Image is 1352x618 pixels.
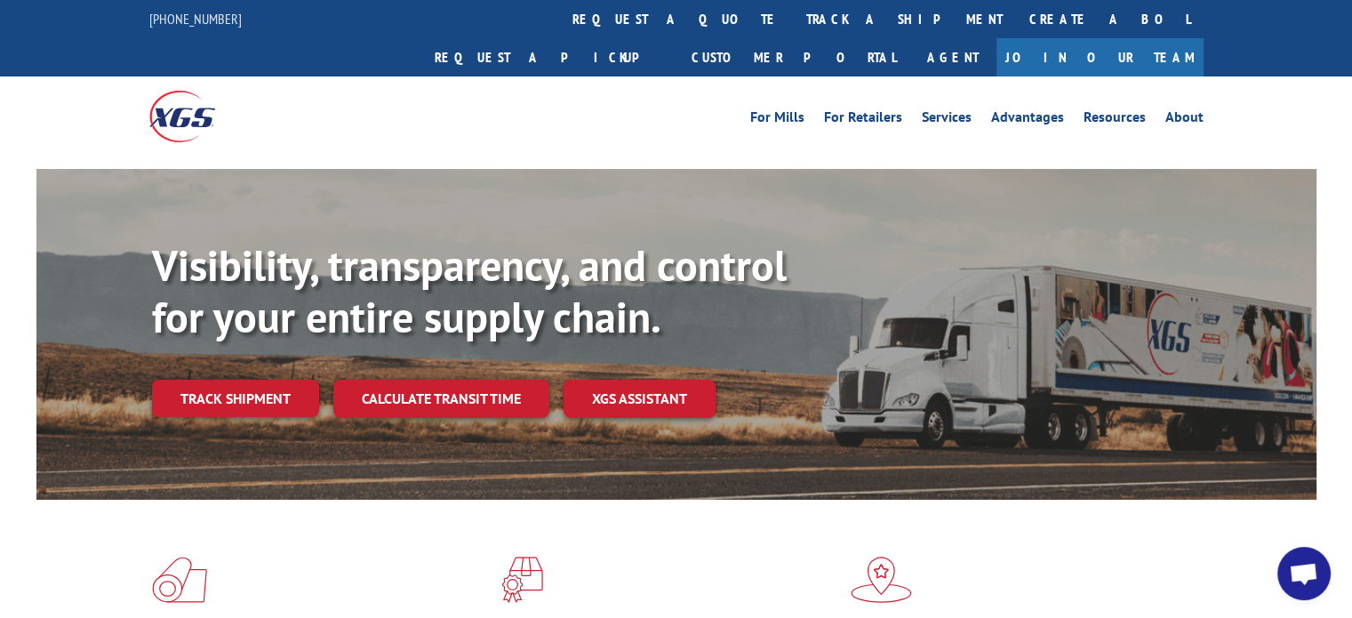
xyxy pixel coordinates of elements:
a: For Retailers [824,110,902,130]
a: Services [922,110,972,130]
a: Calculate transit time [333,380,549,418]
a: About [1165,110,1204,130]
a: Request a pickup [421,38,678,76]
a: XGS ASSISTANT [564,380,716,418]
a: Advantages [991,110,1064,130]
a: Agent [909,38,996,76]
a: For Mills [750,110,804,130]
a: [PHONE_NUMBER] [149,10,242,28]
b: Visibility, transparency, and control for your entire supply chain. [152,237,787,344]
a: Customer Portal [678,38,909,76]
a: Track shipment [152,380,319,417]
img: xgs-icon-flagship-distribution-model-red [851,557,912,603]
a: Resources [1084,110,1146,130]
img: xgs-icon-focused-on-flooring-red [501,557,543,603]
a: Open chat [1277,547,1331,600]
img: xgs-icon-total-supply-chain-intelligence-red [152,557,207,603]
a: Join Our Team [996,38,1204,76]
